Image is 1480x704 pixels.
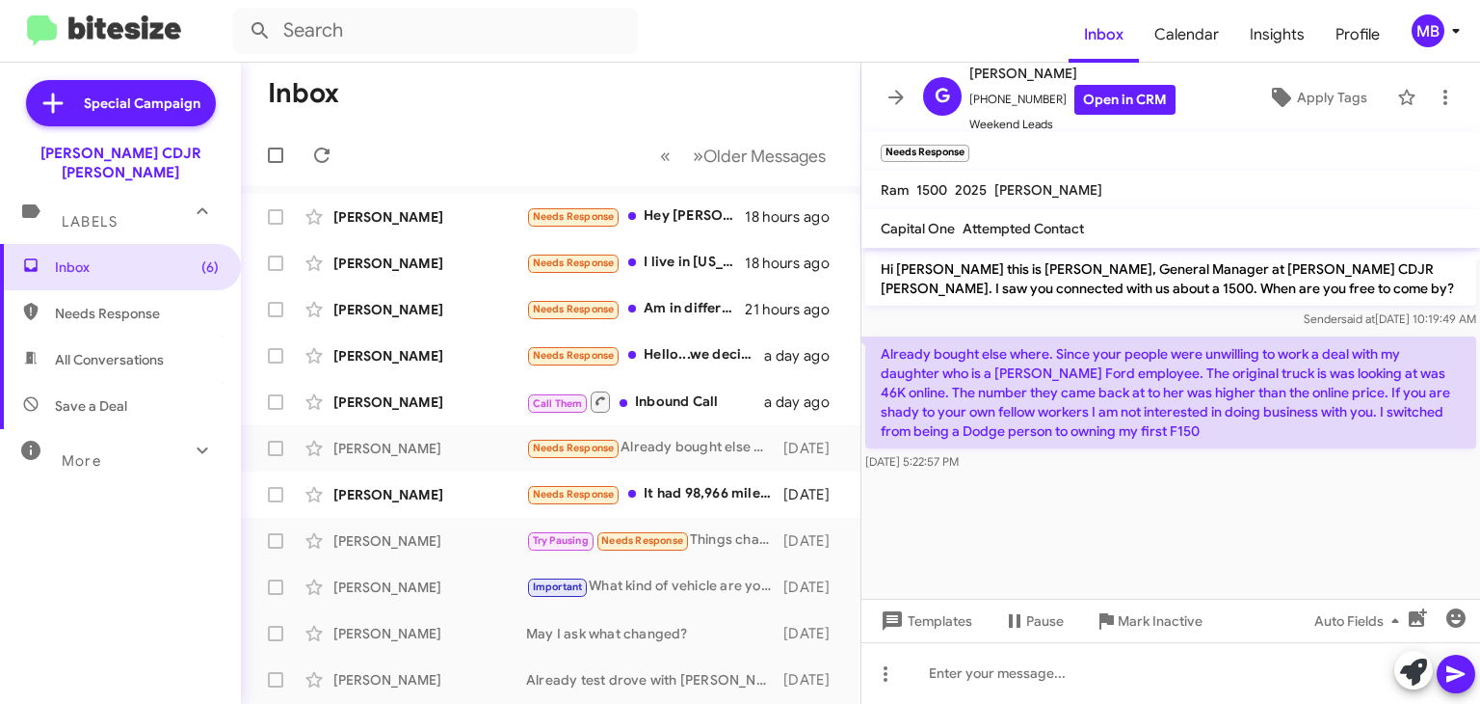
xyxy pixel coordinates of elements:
p: Already bought else where. Since your people were unwilling to work a deal with my daughter who i... [865,337,1476,448]
span: Important [533,581,583,593]
div: Hey [PERSON_NAME], I don't know if you have talked to [PERSON_NAME] or not but I'm really not loo... [526,205,745,228]
div: 18 hours ago [745,254,845,273]
div: [PERSON_NAME] [333,393,526,412]
div: [DATE] [783,624,845,643]
div: [DATE] [783,670,845,690]
div: [PERSON_NAME] [333,254,526,273]
div: a day ago [764,393,845,412]
div: [PERSON_NAME] [333,300,526,319]
span: Needs Response [55,304,219,323]
span: Needs Response [533,442,615,454]
div: What kind of vehicle are you interested in? [526,576,783,598]
div: [PERSON_NAME] [333,207,526,227]
p: Hi [PERSON_NAME] this is [PERSON_NAME], General Manager at [PERSON_NAME] CDJR [PERSON_NAME]. I sa... [865,252,1476,306]
span: Try Pausing [533,534,589,547]
span: Needs Response [533,488,615,501]
span: Save a Deal [55,396,127,416]
button: Templates [861,604,988,638]
span: More [62,452,101,470]
span: Needs Response [533,257,615,269]
div: [DATE] [783,578,845,597]
div: [PERSON_NAME] [333,439,526,458]
div: [DATE] [783,531,845,551]
div: It had 98,966 miles. Runs great. Interior is great. Body is straight except for small ding on lef... [526,483,783,505]
span: [PERSON_NAME] [994,181,1102,199]
span: [DATE] 5:22:57 PM [865,454,959,469]
span: » [693,144,703,168]
span: Capital One [881,220,955,237]
a: Special Campaign [26,80,216,126]
span: 2025 [955,181,987,199]
a: Profile [1320,7,1395,63]
div: [PERSON_NAME] [333,624,526,643]
a: Insights [1234,7,1320,63]
div: [DATE] [783,439,845,458]
span: Templates [877,604,972,638]
div: [PERSON_NAME] [333,346,526,366]
span: (6) [201,257,219,277]
div: a day ago [764,346,845,366]
div: 18 hours ago [745,207,845,227]
div: Hello...we decided to go another route...thank you for reaching out...have a great day! [526,344,764,366]
div: [PERSON_NAME] [333,485,526,504]
span: Call Them [533,397,583,410]
div: Already test drove with [PERSON_NAME] this morning Thank you! [526,670,783,690]
span: All Conversations [55,350,164,369]
div: [PERSON_NAME] [333,670,526,690]
span: [PERSON_NAME] [969,62,1176,85]
span: Inbox [55,257,219,277]
div: May I ask what changed? [526,624,783,643]
span: Special Campaign [84,94,200,113]
span: Needs Response [601,534,683,547]
span: G [935,81,950,112]
div: [DATE] [783,485,845,504]
span: Needs Response [533,210,615,223]
h1: Inbox [268,78,339,109]
span: Ram [881,181,909,199]
div: Am in different state, but if you can lease me I dont mind coming in [526,298,745,320]
span: Attempted Contact [963,220,1084,237]
span: Pause [1026,604,1064,638]
span: 1500 [916,181,947,199]
div: 21 hours ago [745,300,845,319]
div: Things changing fast with the feds. So just waiting to see what the government doing first [526,529,783,552]
span: Weekend Leads [969,115,1176,134]
div: [PERSON_NAME] [333,578,526,597]
div: [PERSON_NAME] [333,531,526,551]
nav: Page navigation example [649,136,837,176]
button: Pause [988,604,1079,638]
div: Already bought else where. Since your people were unwilling to work a deal with my daughter who i... [526,437,783,459]
div: I live in [US_STATE] [526,252,745,274]
button: Previous [648,136,682,176]
button: Next [681,136,837,176]
span: Auto Fields [1314,604,1407,638]
button: MB [1395,14,1459,47]
span: Mark Inactive [1118,604,1202,638]
button: Mark Inactive [1079,604,1218,638]
span: said at [1341,311,1375,326]
a: Calendar [1139,7,1234,63]
span: Older Messages [703,146,826,167]
small: Needs Response [881,145,969,162]
input: Search [233,8,638,54]
a: Open in CRM [1074,85,1176,115]
span: Apply Tags [1297,80,1367,115]
span: Needs Response [533,303,615,315]
button: Apply Tags [1246,80,1387,115]
span: [PHONE_NUMBER] [969,85,1176,115]
span: Needs Response [533,349,615,362]
span: « [660,144,671,168]
span: Labels [62,213,118,230]
a: Inbox [1069,7,1139,63]
div: MB [1412,14,1444,47]
span: Sender [DATE] 10:19:49 AM [1304,311,1476,326]
button: Auto Fields [1299,604,1422,638]
div: Inbound Call [526,390,764,414]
